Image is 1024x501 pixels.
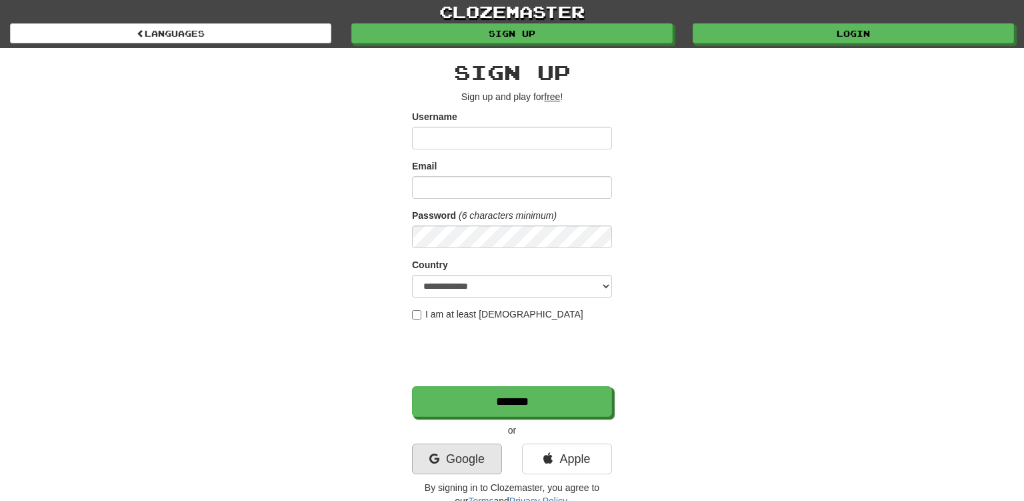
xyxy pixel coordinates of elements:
[412,328,615,380] iframe: reCAPTCHA
[693,23,1014,43] a: Login
[412,424,612,437] p: or
[412,308,583,321] label: I am at least [DEMOGRAPHIC_DATA]
[522,444,612,474] a: Apple
[412,310,421,320] input: I am at least [DEMOGRAPHIC_DATA]
[412,90,612,103] p: Sign up and play for !
[459,210,557,221] em: (6 characters minimum)
[412,61,612,83] h2: Sign up
[10,23,331,43] a: Languages
[412,258,448,272] label: Country
[412,444,502,474] a: Google
[412,110,457,123] label: Username
[351,23,673,43] a: Sign up
[412,159,437,173] label: Email
[544,91,560,102] u: free
[412,209,456,222] label: Password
